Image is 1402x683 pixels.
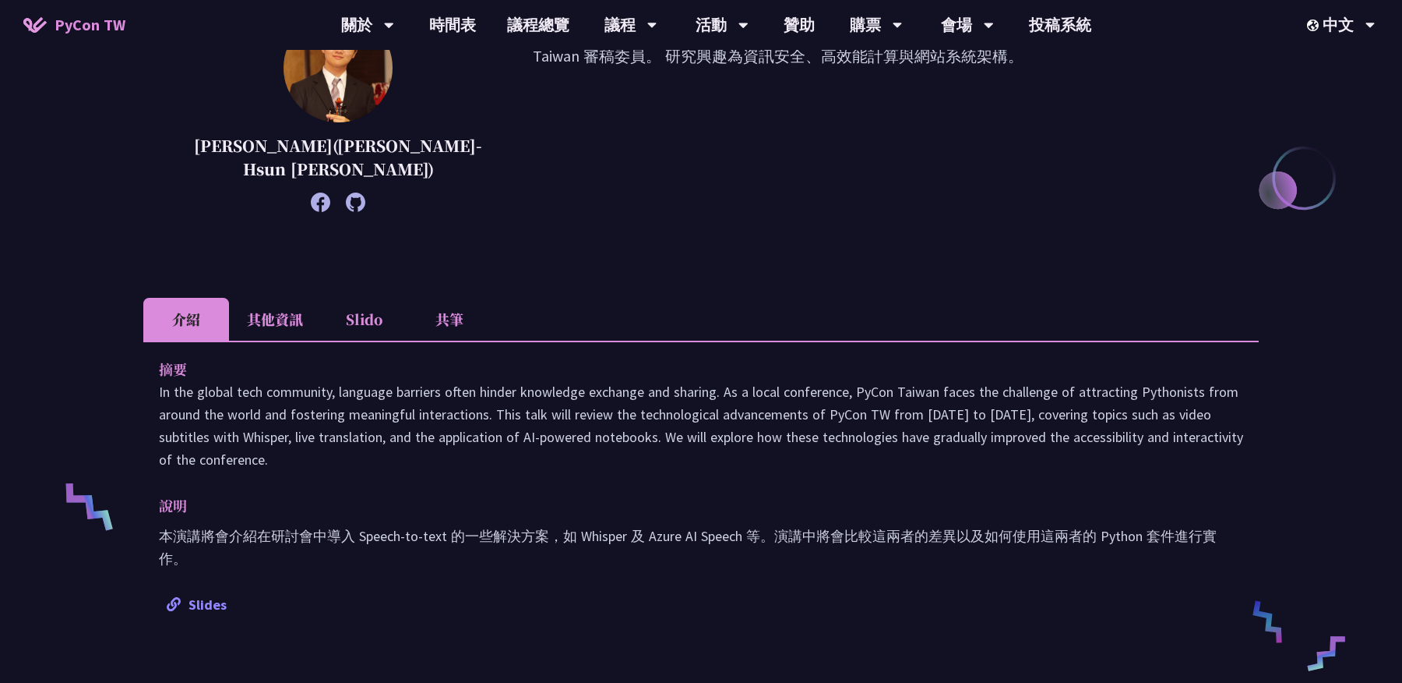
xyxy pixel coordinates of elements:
[23,17,47,33] img: Home icon of PyCon TW 2025
[159,525,1243,570] p: 本演講將會介紹在研討會中導入 Speech-to-text 的一些解決方案，如 Whisper 及 Azure AI Speech 等。演講中將會比較這兩者的差異以及如何使用這兩者的 Pytho...
[159,358,1212,380] p: 摘要
[407,298,492,341] li: 共筆
[182,134,494,181] p: [PERSON_NAME]([PERSON_NAME]-Hsun [PERSON_NAME])
[284,13,393,122] img: 李昱勳 (Yu-Hsun Lee)
[1307,19,1323,31] img: Locale Icon
[533,21,1259,204] p: 京都大學博士（情報學） 目前任職於國家資通安全研究院，擔任副研究員。 自 2018 年起擔任 PyCon Taiwan 審稿委員。 研究興趣為資訊安全、高效能計算與網站系統架構。
[321,298,407,341] li: Slido
[159,380,1243,471] p: In the global tech community, language barriers often hinder knowledge exchange and sharing. As a...
[229,298,321,341] li: 其他資訊
[167,596,227,614] a: Slides
[55,13,125,37] span: PyCon TW
[159,494,1212,517] p: 說明
[8,5,141,44] a: PyCon TW
[143,298,229,341] li: 介紹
